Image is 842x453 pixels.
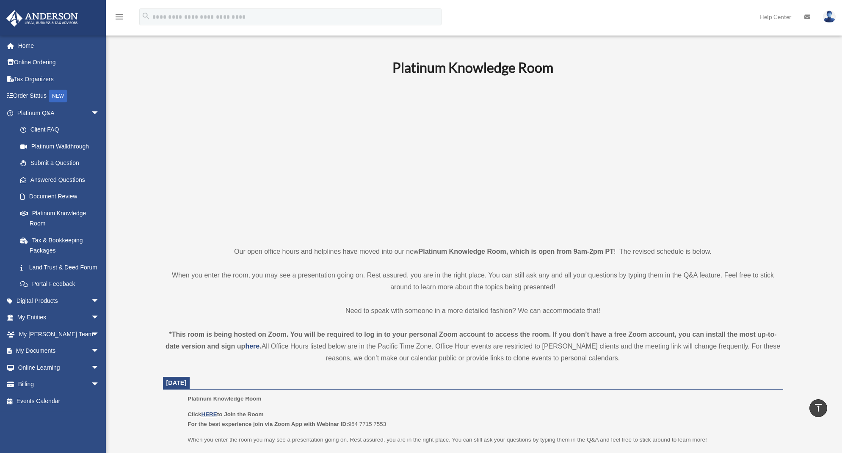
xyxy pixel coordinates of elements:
i: menu [114,12,124,22]
a: Tax & Bookkeeping Packages [12,232,112,259]
span: arrow_drop_down [91,309,108,327]
a: Answered Questions [12,171,112,188]
a: My Entitiesarrow_drop_down [6,309,112,326]
strong: . [260,343,261,350]
iframe: 231110_Toby_KnowledgeRoom [346,87,600,230]
span: arrow_drop_down [91,104,108,122]
a: Online Ordering [6,54,112,71]
a: Document Review [12,188,112,205]
a: Platinum Walkthrough [12,138,112,155]
div: All Office Hours listed below are in the Pacific Time Zone. Office Hour events are restricted to ... [163,329,783,364]
span: arrow_drop_down [91,343,108,360]
a: Client FAQ [12,121,112,138]
a: Tax Organizers [6,71,112,88]
a: Land Trust & Deed Forum [12,259,112,276]
a: Platinum Q&Aarrow_drop_down [6,104,112,121]
p: Our open office hours and helplines have moved into our new ! The revised schedule is below. [163,246,783,258]
strong: *This room is being hosted on Zoom. You will be required to log in to your personal Zoom account ... [166,331,777,350]
span: arrow_drop_down [91,376,108,393]
span: arrow_drop_down [91,292,108,310]
a: Billingarrow_drop_down [6,376,112,393]
p: When you enter the room you may see a presentation going on. Rest assured, you are in the right p... [188,435,777,445]
a: Online Learningarrow_drop_down [6,359,112,376]
a: here [245,343,260,350]
a: Home [6,37,112,54]
span: [DATE] [166,379,187,386]
div: NEW [49,90,67,102]
p: 954 7715 7553 [188,409,777,429]
span: arrow_drop_down [91,359,108,376]
a: My [PERSON_NAME] Teamarrow_drop_down [6,326,112,343]
b: Platinum Knowledge Room [392,59,553,76]
span: arrow_drop_down [91,326,108,343]
img: Anderson Advisors Platinum Portal [4,10,80,27]
a: My Documentsarrow_drop_down [6,343,112,360]
a: Digital Productsarrow_drop_down [6,292,112,309]
span: Platinum Knowledge Room [188,395,261,402]
a: Events Calendar [6,393,112,409]
p: When you enter the room, you may see a presentation going on. Rest assured, you are in the right ... [163,269,783,293]
i: search [141,11,151,21]
p: Need to speak with someone in a more detailed fashion? We can accommodate that! [163,305,783,317]
img: User Pic [823,11,836,23]
i: vertical_align_top [813,403,823,413]
a: Order StatusNEW [6,88,112,105]
a: menu [114,15,124,22]
a: Portal Feedback [12,276,112,293]
b: Click to Join the Room [188,411,263,417]
a: Submit a Question [12,155,112,172]
b: For the best experience join via Zoom App with Webinar ID: [188,421,348,427]
strong: Platinum Knowledge Room, which is open from 9am-2pm PT [419,248,614,255]
a: HERE [201,411,217,417]
a: Platinum Knowledge Room [12,205,108,232]
a: vertical_align_top [809,399,827,417]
